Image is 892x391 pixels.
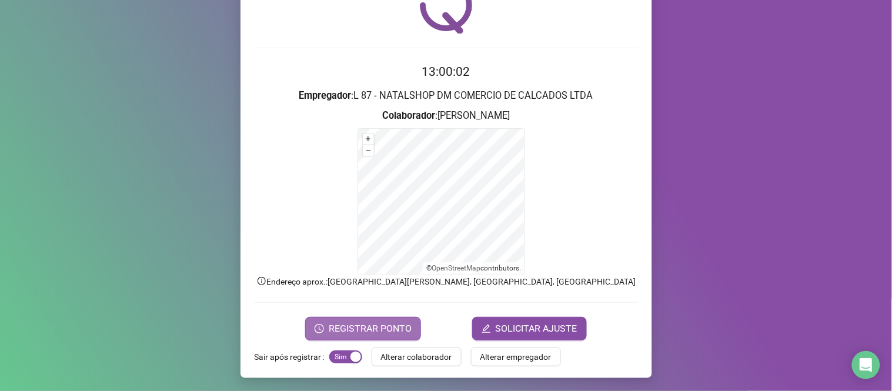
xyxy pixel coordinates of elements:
[482,324,491,333] span: edit
[256,276,267,286] span: info-circle
[363,133,374,145] button: +
[255,88,638,103] h3: : L 87 - NATALSHOP DM COMERCIO DE CALCADOS LTDA
[382,110,435,121] strong: Colaborador
[426,264,521,272] li: © contributors.
[472,317,587,340] button: editSOLICITAR AJUSTE
[363,145,374,156] button: –
[315,324,324,333] span: clock-circle
[255,108,638,123] h3: : [PERSON_NAME]
[372,347,462,366] button: Alterar colaborador
[329,322,412,336] span: REGISTRAR PONTO
[432,264,480,272] a: OpenStreetMap
[305,317,421,340] button: REGISTRAR PONTO
[471,347,561,366] button: Alterar empregador
[496,322,577,336] span: SOLICITAR AJUSTE
[299,90,352,101] strong: Empregador
[381,350,452,363] span: Alterar colaborador
[255,275,638,288] p: Endereço aprox. : [GEOGRAPHIC_DATA][PERSON_NAME], [GEOGRAPHIC_DATA], [GEOGRAPHIC_DATA]
[255,347,329,366] label: Sair após registrar
[852,351,880,379] div: Open Intercom Messenger
[480,350,552,363] span: Alterar empregador
[422,65,470,79] time: 13:00:02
